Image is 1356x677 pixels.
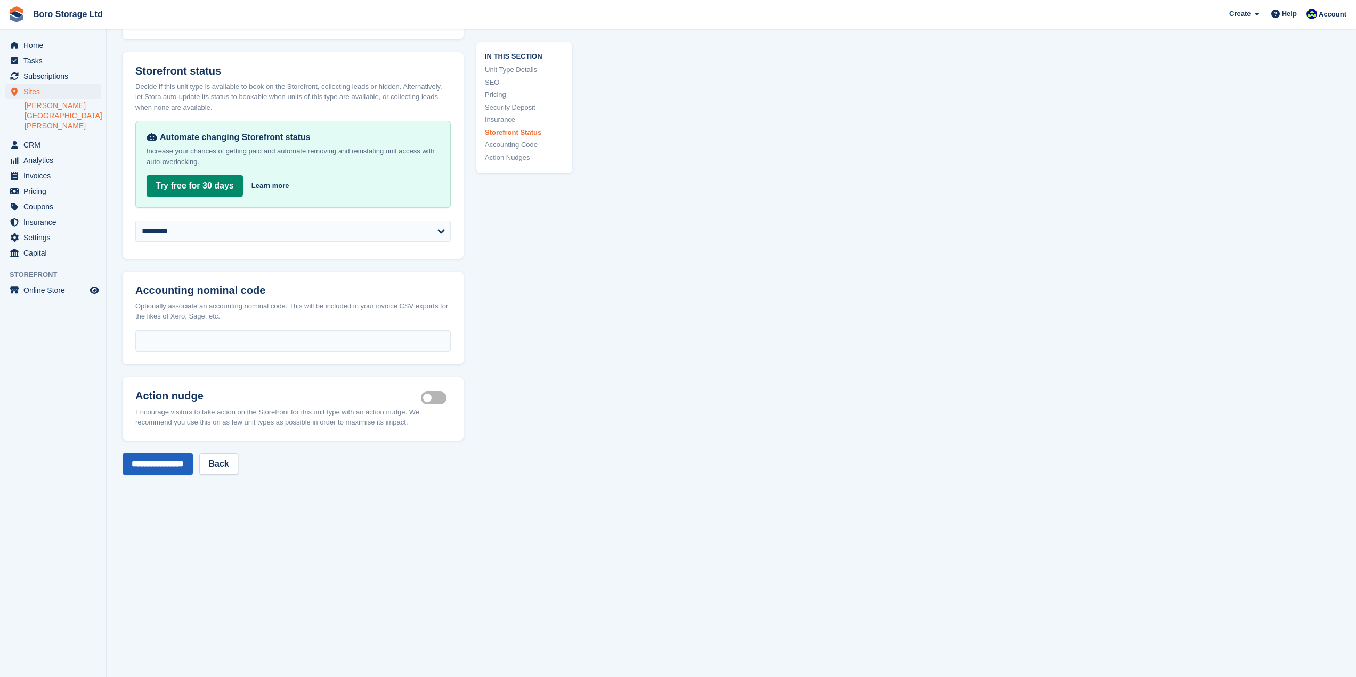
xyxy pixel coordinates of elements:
div: Encourage visitors to take action on the Storefront for this unit type with an action nudge. We r... [135,407,451,428]
span: Capital [23,246,87,260]
a: menu [5,283,101,298]
span: Account [1319,9,1346,20]
a: menu [5,168,101,183]
label: Is active [421,397,451,398]
a: Insurance [485,115,564,125]
a: Pricing [485,89,564,100]
h2: Storefront status [135,65,451,77]
a: Boro Storage Ltd [29,5,107,23]
a: menu [5,246,101,260]
h2: Accounting nominal code [135,284,451,297]
p: Increase your chances of getting paid and automate removing and reinstating unit access with auto... [147,146,440,167]
span: Coupons [23,199,87,214]
a: Storefront Status [485,127,564,137]
a: menu [5,84,101,99]
span: Invoices [23,168,87,183]
a: menu [5,215,101,230]
a: menu [5,199,101,214]
a: menu [5,53,101,68]
span: Pricing [23,184,87,199]
a: Back [199,453,238,475]
div: Optionally associate an accounting nominal code. This will be included in your invoice CSV export... [135,301,451,322]
h2: Action nudge [135,390,421,403]
a: Try free for 30 days [147,175,243,197]
a: menu [5,184,101,199]
span: Help [1282,9,1297,19]
a: menu [5,137,101,152]
a: Accounting Code [485,140,564,150]
span: Sites [23,84,87,99]
span: Create [1229,9,1251,19]
div: Decide if this unit type is available to book on the Storefront, collecting leads or hidden. Alte... [135,81,451,113]
span: Storefront [10,270,106,280]
img: Tobie Hillier [1306,9,1317,19]
a: Security Deposit [485,102,564,112]
a: Action Nudges [485,152,564,162]
a: menu [5,38,101,53]
a: [PERSON_NAME][GEOGRAPHIC_DATA][PERSON_NAME] [25,101,101,131]
span: Settings [23,230,87,245]
span: In this section [485,50,564,60]
img: stora-icon-8386f47178a22dfd0bd8f6a31ec36ba5ce8667c1dd55bd0f319d3a0aa187defe.svg [9,6,25,22]
a: menu [5,230,101,245]
span: CRM [23,137,87,152]
span: Tasks [23,53,87,68]
span: Insurance [23,215,87,230]
a: SEO [485,77,564,87]
a: menu [5,69,101,84]
span: Analytics [23,153,87,168]
div: Automate changing Storefront status [147,132,440,143]
span: Home [23,38,87,53]
a: Preview store [88,284,101,297]
a: menu [5,153,101,168]
a: Unit Type Details [485,64,564,75]
span: Online Store [23,283,87,298]
span: Subscriptions [23,69,87,84]
a: Learn more [251,181,289,191]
